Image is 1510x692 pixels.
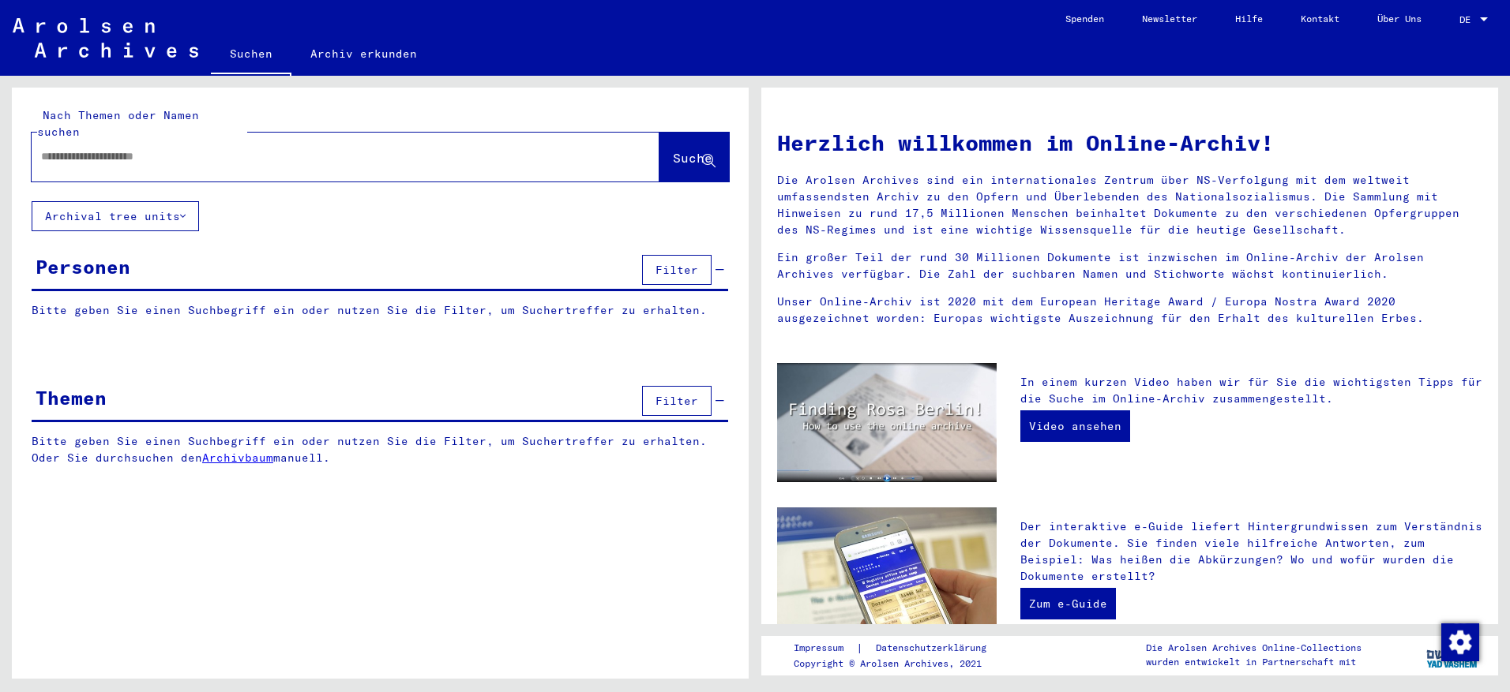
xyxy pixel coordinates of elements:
[863,640,1005,656] a: Datenschutzerklärung
[777,507,997,653] img: eguide.jpg
[1020,410,1130,442] a: Video ansehen
[777,294,1482,327] p: Unser Online-Archiv ist 2020 mit dem European Heritage Award / Europa Nostra Award 2020 ausgezeic...
[1146,641,1362,655] p: Die Arolsen Archives Online-Collections
[794,640,856,656] a: Impressum
[202,451,273,465] a: Archivbaum
[1020,588,1116,619] a: Zum e-Guide
[1441,623,1479,661] img: Zustimmung ändern
[291,35,436,73] a: Archiv erkunden
[777,363,997,482] img: video.jpg
[659,133,729,181] button: Suche
[1020,518,1482,585] p: Der interaktive e-Guide liefert Hintergrundwissen zum Verständnis der Dokumente. Sie finden viele...
[655,263,698,277] span: Filter
[655,394,698,408] span: Filter
[777,172,1482,238] p: Die Arolsen Archives sind ein internationales Zentrum über NS-Verfolgung mit dem weltweit umfasse...
[1020,374,1482,407] p: In einem kurzen Video haben wir für Sie die wichtigsten Tipps für die Suche im Online-Archiv zusa...
[32,201,199,231] button: Archival tree units
[673,150,712,166] span: Suche
[32,302,728,319] p: Bitte geben Sie einen Suchbegriff ein oder nutzen Sie die Filter, um Suchertreffer zu erhalten.
[32,433,729,466] p: Bitte geben Sie einen Suchbegriff ein oder nutzen Sie die Filter, um Suchertreffer zu erhalten. O...
[1423,635,1482,675] img: yv_logo.png
[794,640,1005,656] div: |
[794,656,1005,671] p: Copyright © Arolsen Archives, 2021
[1459,14,1477,25] span: DE
[36,383,107,412] div: Themen
[13,18,198,58] img: Arolsen_neg.svg
[37,108,199,139] mat-label: Nach Themen oder Namen suchen
[777,126,1482,159] h1: Herzlich willkommen im Online-Archiv!
[642,255,712,285] button: Filter
[1146,655,1362,669] p: wurden entwickelt in Partnerschaft mit
[642,386,712,416] button: Filter
[777,249,1482,282] p: Ein großer Teil der rund 30 Millionen Dokumente ist inzwischen im Online-Archiv der Arolsen Archi...
[36,252,130,281] div: Personen
[211,35,291,76] a: Suchen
